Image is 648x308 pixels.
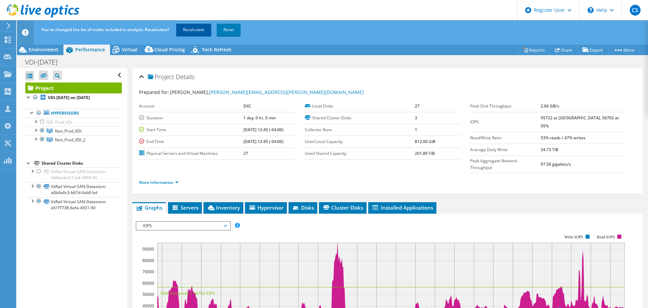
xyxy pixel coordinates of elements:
[322,204,363,211] span: Cluster Disks
[217,24,241,36] a: Reset
[550,45,577,55] a: Share
[243,103,251,109] b: DXC
[209,89,364,95] a: [PERSON_NAME][EMAIL_ADDRESS][PERSON_NAME][DOMAIN_NAME]
[243,139,283,144] b: [DATE] 12:45 (-04:00)
[202,46,232,53] span: Tech Refresh
[415,139,435,144] b: 812.00 GiB
[75,46,105,53] span: Performance
[142,258,154,263] text: 80000
[55,137,85,143] span: Non_Prod_VDI_2
[243,127,283,133] b: [DATE] 12:45 (-04:00)
[588,7,594,13] svg: \n
[541,161,571,167] b: 97.56 gigabits/s
[139,150,243,157] label: Physical Servers and Virtual Machines
[470,103,541,110] label: Peak Disk Throughput
[608,45,640,55] a: More
[139,89,169,95] label: Prepared for:
[22,58,68,66] h1: VDI-[DATE]
[25,82,122,93] a: Project
[122,46,137,53] span: Virtual
[136,204,162,211] span: Graphs
[25,109,122,118] a: Hypervisors
[630,5,641,16] span: CS
[415,115,417,121] b: 3
[470,135,541,141] label: Read/Write Ratio
[541,115,619,129] b: 95722 at [GEOGRAPHIC_DATA], 56702 at 95%
[541,135,586,141] b: 53% reads / 47% writes
[176,24,211,36] a: Recalculate
[597,235,615,239] text: Read IOPS
[142,246,154,252] text: 90000
[541,103,559,109] b: 2.66 GB/s
[305,103,415,110] label: Local Disks
[470,158,541,171] label: Peak Aggregate Network Throughput
[48,95,90,100] b: VDI-[DATE] on [DATE]
[25,182,122,197] a: VxRail-Virtual-SAN-Datastore-a0b4a6c3-b67d-4ab0-bd
[170,89,364,95] span: [PERSON_NAME],
[305,150,415,157] label: Used Shared Capacity
[305,138,415,145] label: Used Local Capacity
[243,115,276,121] b: 1 day, 0 hr, 0 min
[415,103,420,109] b: 27
[25,197,122,212] a: VxRail-Virtual-SAN-Datastore-e61f7738-6efa-4931-90
[142,280,154,286] text: 60000
[25,167,122,182] a: VxRail-Virtual-SAN-Datastore-b66be4e4-7cb4-4999-85
[25,93,122,102] a: VDI-[DATE] on [DATE]
[161,290,215,296] text: 95th Percentile = 56702 IOPS
[140,222,226,230] span: IOPS
[41,27,169,32] span: You've changed the list of nodes included in analysis. Recalculate?
[55,128,81,134] span: Non_Prod_VDI
[243,150,248,156] b: 27
[372,204,433,211] span: Installed Applications
[55,119,72,125] span: Prod_VDI
[470,119,541,125] label: IOPS
[142,269,154,275] text: 70000
[415,150,435,156] b: 201.89 TiB
[541,147,558,152] b: 34.73 TiB
[564,235,583,239] text: Write IOPS
[577,45,609,55] a: Export
[139,103,243,110] label: Account
[139,115,243,121] label: Duration
[139,180,179,185] a: More Information
[139,138,243,145] label: End Time
[207,204,240,211] span: Inventory
[305,126,415,133] label: Collector Runs
[305,115,415,121] label: Shared Cluster Disks
[29,46,58,53] span: Environment
[171,204,198,211] span: Servers
[176,73,194,81] span: Details
[148,74,174,80] span: Project
[25,135,122,144] a: Non_Prod_VDI_2
[292,204,314,211] span: Disks
[154,46,185,53] span: Cloud Pricing
[248,204,283,211] span: Hypervisor
[518,45,550,55] a: Reports
[142,291,154,297] text: 50000
[25,118,122,126] a: Prod_VDI
[42,159,122,167] div: Shared Cluster Disks
[139,126,243,133] label: Start Time
[470,146,541,153] label: Average Daily Write
[25,126,122,135] a: Non_Prod_VDI
[415,127,417,133] b: 1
